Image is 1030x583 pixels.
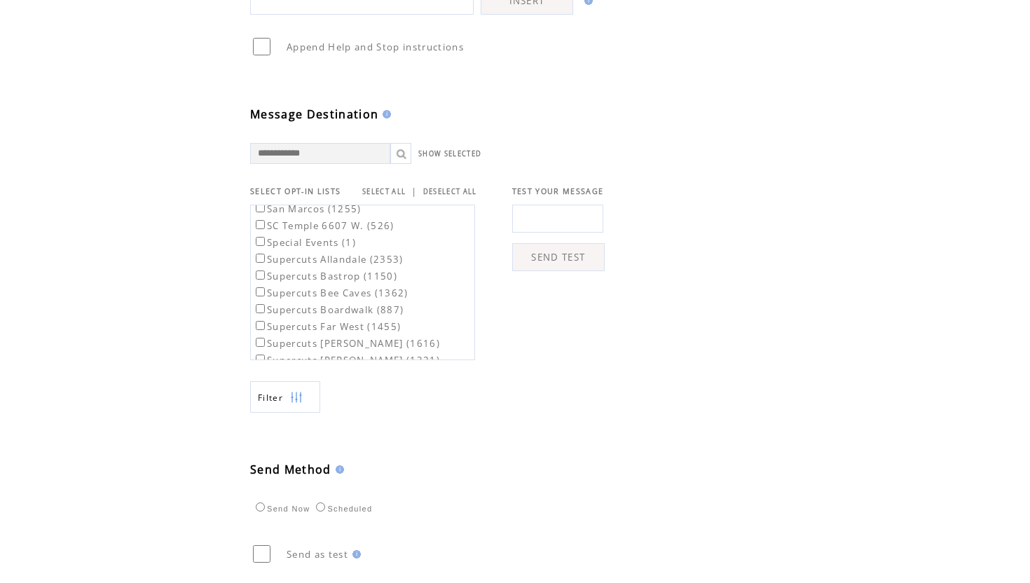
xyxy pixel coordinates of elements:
[253,203,362,215] label: San Marcos (1255)
[512,243,605,271] a: SEND TEST
[250,462,331,477] span: Send Method
[253,354,440,366] label: Supercuts [PERSON_NAME] (1321)
[253,320,401,333] label: Supercuts Far West (1455)
[256,220,265,229] input: SC Temple 6607 W. (526)
[256,237,265,246] input: Special Events (1)
[362,187,406,196] a: SELECT ALL
[256,304,265,313] input: Supercuts Boardwalk (887)
[256,254,265,263] input: Supercuts Allandale (2353)
[287,548,348,561] span: Send as test
[253,270,397,282] label: Supercuts Bastrop (1150)
[256,287,265,296] input: Supercuts Bee Caves (1362)
[512,186,604,196] span: TEST YOUR MESSAGE
[253,253,404,266] label: Supercuts Allandale (2353)
[253,236,356,249] label: Special Events (1)
[313,505,372,513] label: Scheduled
[256,321,265,330] input: Supercuts Far West (1455)
[250,186,341,196] span: SELECT OPT-IN LISTS
[256,355,265,364] input: Supercuts [PERSON_NAME] (1321)
[250,381,320,413] a: Filter
[256,502,265,512] input: Send Now
[252,505,310,513] label: Send Now
[331,465,344,474] img: help.gif
[287,41,464,53] span: Append Help and Stop instructions
[316,502,325,512] input: Scheduled
[258,392,283,404] span: Show filters
[418,149,481,158] a: SHOW SELECTED
[256,338,265,347] input: Supercuts [PERSON_NAME] (1616)
[411,185,417,198] span: |
[348,550,361,558] img: help.gif
[290,382,303,413] img: filters.png
[423,187,477,196] a: DESELECT ALL
[256,270,265,280] input: Supercuts Bastrop (1150)
[253,303,404,316] label: Supercuts Boardwalk (887)
[253,337,440,350] label: Supercuts [PERSON_NAME] (1616)
[378,110,391,118] img: help.gif
[256,203,265,212] input: San Marcos (1255)
[250,107,378,122] span: Message Destination
[253,219,394,232] label: SC Temple 6607 W. (526)
[253,287,408,299] label: Supercuts Bee Caves (1362)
